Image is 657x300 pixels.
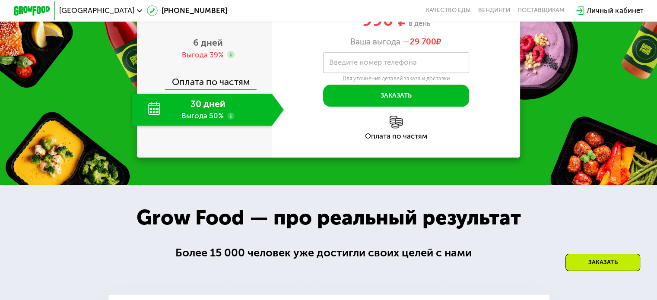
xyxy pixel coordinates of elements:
a: Вендинги [478,7,510,14]
a: [PHONE_NUMBER] [147,5,227,16]
div: Оплата по частям [138,68,272,89]
img: l6xcnZfty9opOoJh.png [390,116,403,129]
span: ₽ [410,37,441,47]
div: Grow Food — про реальный результат [121,202,536,233]
span: в день [409,19,430,28]
span: 6 дней [193,37,223,48]
div: поставщикам [517,7,565,14]
div: Для уточнения деталей заказа и доставки [323,75,469,82]
span: [GEOGRAPHIC_DATA] [59,7,134,14]
button: Заказать [323,85,469,107]
div: Более 15 000 человек уже достигли своих целей с нами [175,244,482,261]
div: Выгода 39% [181,50,223,60]
div: Личный кабинет [587,5,643,16]
div: Ваша выгода — [272,37,521,47]
span: 29 700 [410,37,436,47]
div: Заказать [565,254,640,271]
a: Качество еды [426,7,471,14]
div: Оплата по частям [272,133,521,140]
label: Введите номер телефона [329,60,417,65]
